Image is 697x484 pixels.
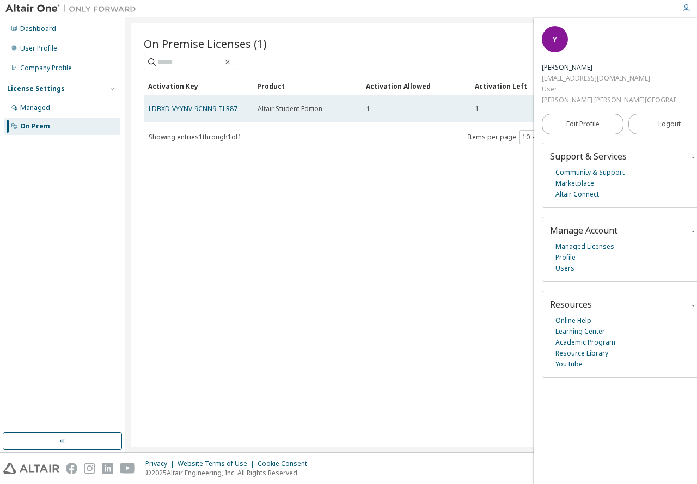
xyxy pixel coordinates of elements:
[20,103,50,112] div: Managed
[555,167,625,178] a: Community & Support
[553,35,557,44] span: Y
[542,95,676,106] div: [PERSON_NAME] [PERSON_NAME][GEOGRAPHIC_DATA]
[7,84,65,93] div: License Settings
[555,178,594,189] a: Marketplace
[555,326,605,337] a: Learning Center
[550,224,617,236] span: Manage Account
[555,348,608,359] a: Resource Library
[120,463,136,474] img: youtube.svg
[555,241,614,252] a: Managed Licenses
[258,105,322,113] span: Altair Student Edition
[658,119,681,130] span: Logout
[542,62,676,73] div: Yugansh Sharma
[550,298,592,310] span: Resources
[3,463,59,474] img: altair_logo.svg
[102,463,113,474] img: linkedin.svg
[475,77,575,95] div: Activation Left
[555,337,615,348] a: Academic Program
[20,122,50,131] div: On Prem
[20,24,56,33] div: Dashboard
[66,463,77,474] img: facebook.svg
[149,104,237,113] a: LDBXD-VYYNV-9CNN9-TLR87
[149,132,242,142] span: Showing entries 1 through 1 of 1
[555,189,599,200] a: Altair Connect
[144,36,267,51] span: On Premise Licenses (1)
[366,105,370,113] span: 1
[178,460,258,468] div: Website Terms of Use
[566,120,600,128] span: Edit Profile
[542,84,676,95] div: User
[84,463,95,474] img: instagram.svg
[468,130,540,144] span: Items per page
[555,252,576,263] a: Profile
[555,315,591,326] a: Online Help
[542,73,676,84] div: [EMAIL_ADDRESS][DOMAIN_NAME]
[20,44,57,53] div: User Profile
[258,460,314,468] div: Cookie Consent
[475,105,479,113] span: 1
[145,460,178,468] div: Privacy
[5,3,142,14] img: Altair One
[542,114,623,134] a: Edit Profile
[522,133,537,142] button: 10
[555,263,574,274] a: Users
[145,468,314,477] p: © 2025 Altair Engineering, Inc. All Rights Reserved.
[257,77,357,95] div: Product
[366,77,466,95] div: Activation Allowed
[555,359,583,370] a: YouTube
[550,150,627,162] span: Support & Services
[148,77,248,95] div: Activation Key
[20,64,72,72] div: Company Profile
